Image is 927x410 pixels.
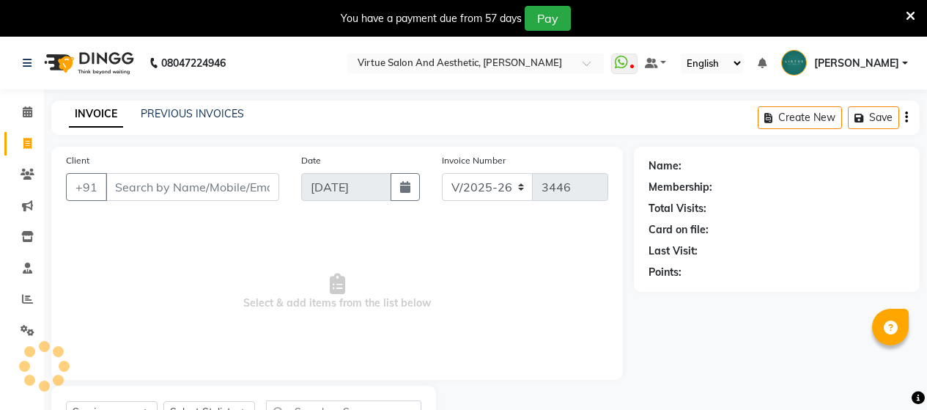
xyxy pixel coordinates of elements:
label: Date [301,154,321,167]
div: You have a payment due from 57 days [341,11,522,26]
div: Last Visit: [649,244,698,259]
span: [PERSON_NAME] [814,56,899,71]
img: Bharath [781,50,807,76]
a: INVOICE [69,101,123,128]
b: 08047224946 [161,43,226,84]
div: Membership: [649,180,712,195]
button: Save [848,106,899,129]
div: Total Visits: [649,201,706,216]
button: Create New [758,106,842,129]
div: Card on file: [649,222,709,238]
div: Name: [649,158,682,174]
label: Invoice Number [442,154,506,167]
a: PREVIOUS INVOICES [141,107,244,120]
button: Pay [525,6,571,31]
label: Client [66,154,89,167]
img: logo [37,43,138,84]
span: Select & add items from the list below [66,219,608,365]
div: Points: [649,265,682,280]
input: Search by Name/Mobile/Email/Code [106,173,279,201]
button: +91 [66,173,107,201]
